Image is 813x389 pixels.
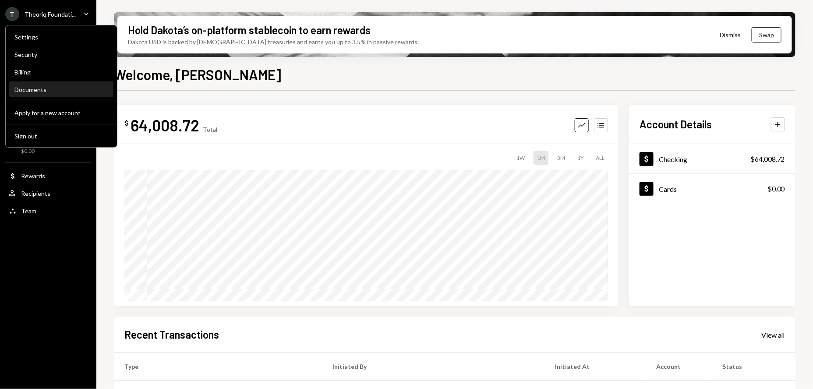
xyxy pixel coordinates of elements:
div: Total [203,126,217,133]
div: Sign out [14,132,108,139]
th: Initiated By [322,353,544,381]
div: 1W [513,151,528,165]
a: Recipients [5,185,91,201]
th: Initiated At [544,353,646,381]
a: Checking$64,008.72 [629,144,795,173]
div: Theoriq Foundati... [25,11,76,18]
th: Status [712,353,795,381]
div: Rewards [21,172,45,180]
button: Apply for a new account [9,105,113,121]
div: $ [124,119,129,127]
div: Apply for a new account [14,109,108,116]
div: $0.00 [21,148,37,155]
div: Documents [14,86,108,93]
div: 64,008.72 [131,115,199,135]
div: Recipients [21,190,50,197]
div: T [5,7,19,21]
div: Dakota USD is backed by [DEMOGRAPHIC_DATA] treasuries and earns you up to 3.5% in passive rewards. [128,37,419,46]
th: Account [646,353,712,381]
div: Settings [14,33,108,41]
div: Hold Dakota’s on-platform stablecoin to earn rewards [128,23,371,37]
a: Cards$0.00 [629,174,795,203]
a: Rewards [5,168,91,184]
div: $64,008.72 [750,154,785,164]
a: Billing [9,64,113,80]
div: $0.00 [767,184,785,194]
div: Team [21,207,36,215]
a: Security [9,46,113,62]
a: Settings [9,29,113,45]
div: 1M [534,151,548,165]
button: Sign out [9,128,113,144]
a: Documents [9,81,113,97]
a: Team [5,203,91,219]
a: View all [761,330,785,339]
div: Billing [14,68,108,76]
div: Cards [659,185,677,193]
button: Dismiss [709,25,752,45]
h1: Welcome, [PERSON_NAME] [114,66,281,83]
div: 3M [554,151,569,165]
div: View all [761,331,785,339]
div: Security [14,51,108,58]
button: Swap [752,27,781,42]
div: ALL [592,151,608,165]
div: Checking [659,155,687,163]
h2: Recent Transactions [124,327,219,342]
th: Type [114,353,322,381]
h2: Account Details [640,117,712,131]
div: 1Y [574,151,587,165]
